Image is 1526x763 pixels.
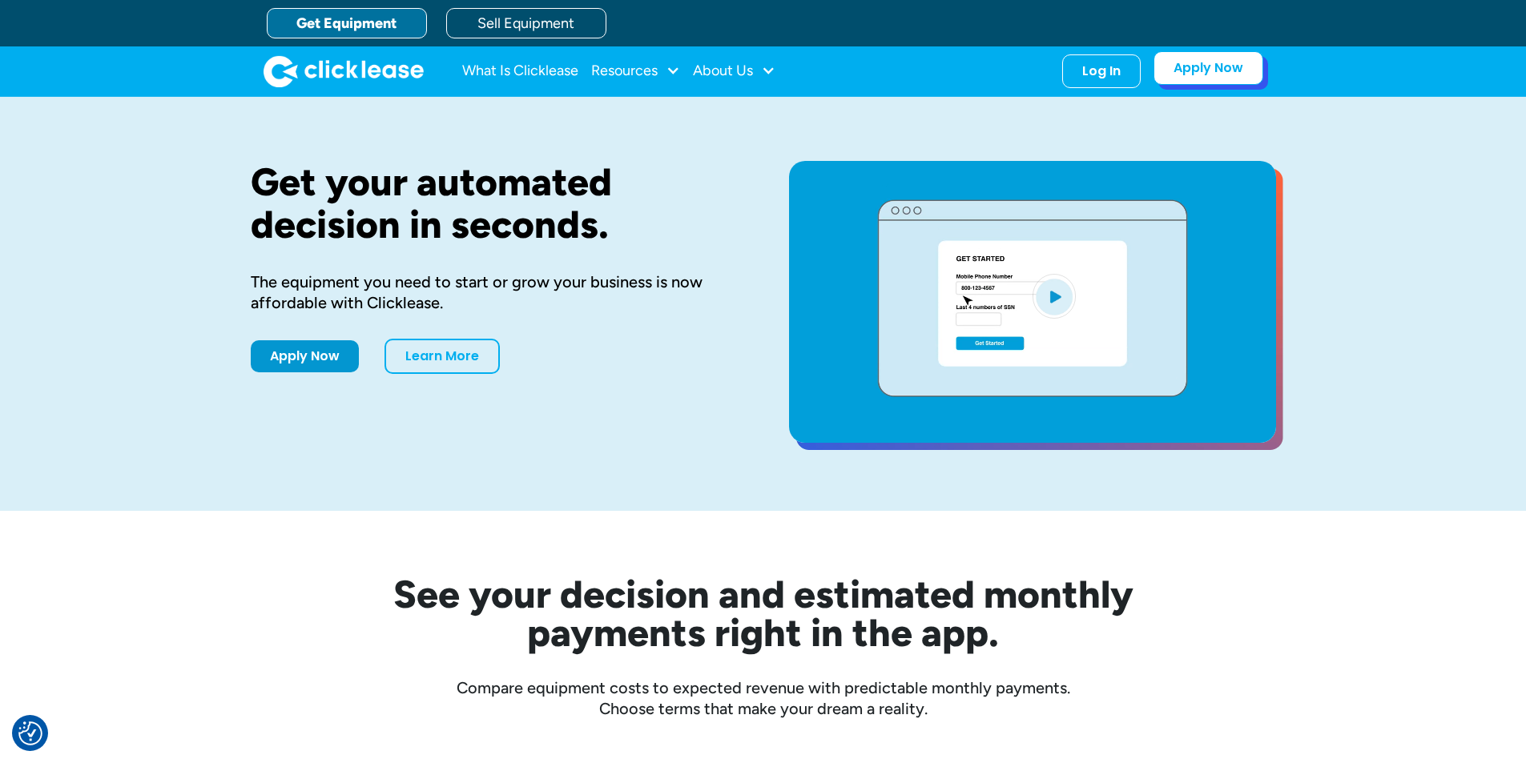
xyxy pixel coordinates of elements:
img: Blue play button logo on a light blue circular background [1033,274,1076,319]
a: What Is Clicklease [462,55,578,87]
a: Get Equipment [267,8,427,38]
img: Clicklease logo [264,55,424,87]
div: Compare equipment costs to expected revenue with predictable monthly payments. Choose terms that ... [251,677,1276,719]
div: Resources [591,55,680,87]
a: Learn More [385,339,500,374]
div: About Us [693,55,775,87]
div: Log In [1082,63,1121,79]
a: Apply Now [1154,51,1263,85]
h1: Get your automated decision in seconds. [251,161,738,246]
a: open lightbox [789,161,1276,443]
h2: See your decision and estimated monthly payments right in the app. [315,575,1212,652]
button: Consent Preferences [18,721,42,745]
div: The equipment you need to start or grow your business is now affordable with Clicklease. [251,271,738,313]
a: Sell Equipment [446,8,606,38]
img: Revisit consent button [18,721,42,745]
a: home [264,55,424,87]
a: Apply Now [251,340,359,372]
